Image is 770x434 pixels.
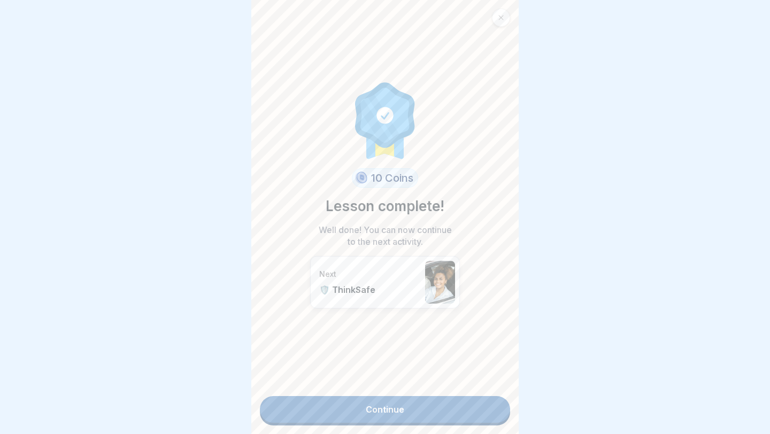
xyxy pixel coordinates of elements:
p: Well done! You can now continue to the next activity. [315,224,455,247]
img: coin.svg [353,170,369,186]
img: completion.svg [349,80,421,160]
p: Lesson complete! [326,196,444,216]
div: 10 Coins [352,168,418,188]
p: 🛡️ ThinkSafe [319,284,420,295]
p: Next [319,269,420,279]
a: Continue [260,396,510,423]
